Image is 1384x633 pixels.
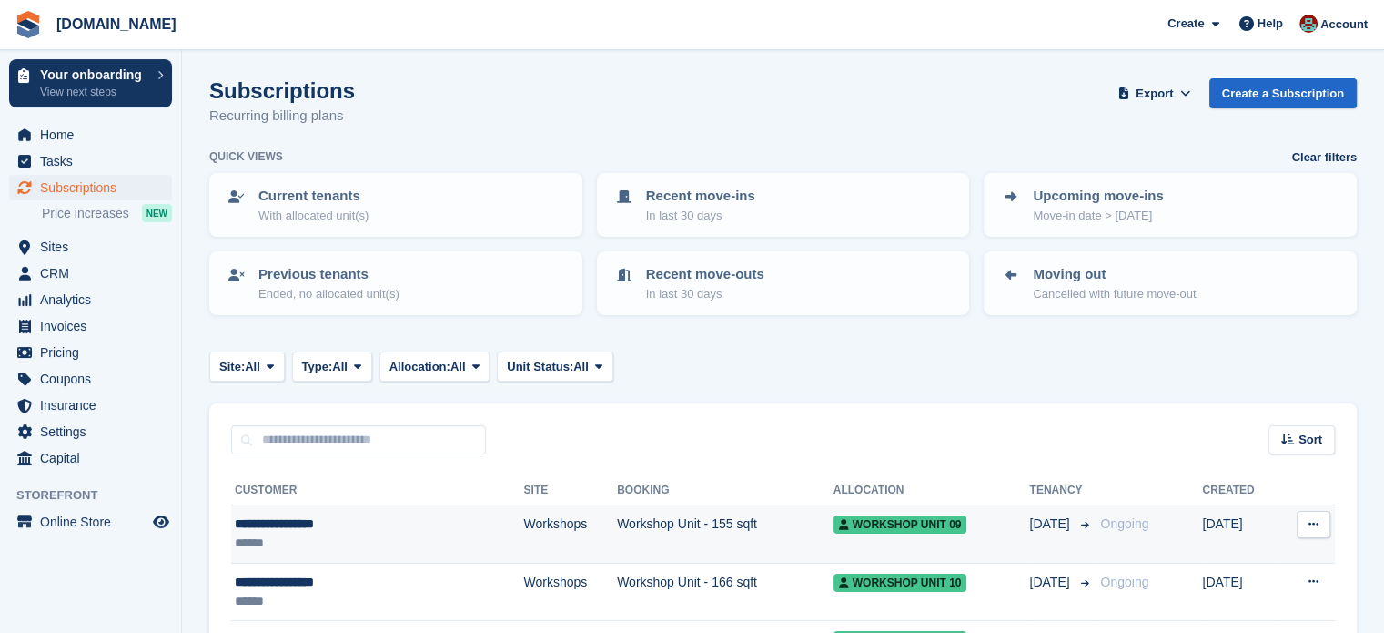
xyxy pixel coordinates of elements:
span: Online Store [40,509,149,535]
a: Current tenants With allocated unit(s) [211,175,581,235]
span: Storefront [16,486,181,505]
a: menu [9,366,172,392]
a: Create a Subscription [1209,78,1357,108]
span: Sites [40,234,149,260]
a: menu [9,419,172,444]
td: [DATE] [1202,563,1278,621]
a: Preview store [150,511,172,533]
span: Pricing [40,340,149,365]
img: Will Dougan [1299,15,1318,33]
p: View next steps [40,84,148,100]
span: Workshop Unit 10 [833,574,967,592]
a: menu [9,340,172,365]
th: Customer [231,476,523,505]
th: Site [523,476,617,505]
span: All [332,358,348,376]
span: All [450,358,466,376]
span: Site: [219,358,245,376]
td: Workshops [523,505,617,564]
span: All [573,358,589,376]
a: menu [9,287,172,312]
span: Sort [1298,431,1322,449]
a: Previous tenants Ended, no allocated unit(s) [211,253,581,313]
a: Your onboarding View next steps [9,59,172,107]
button: Site: All [209,352,285,382]
p: Recent move-ins [646,186,755,207]
span: Coupons [40,366,149,392]
img: stora-icon-8386f47178a22dfd0bd8f6a31ec36ba5ce8667c1dd55bd0f319d3a0aa187defe.svg [15,11,42,38]
a: menu [9,445,172,471]
button: Unit Status: All [497,352,612,382]
span: All [245,358,260,376]
td: Workshop Unit - 166 sqft [617,563,833,621]
p: Ended, no allocated unit(s) [258,285,399,303]
p: Recent move-outs [646,264,764,285]
th: Booking [617,476,833,505]
a: menu [9,509,172,535]
span: Price increases [42,205,129,222]
p: Previous tenants [258,264,399,285]
th: Tenancy [1029,476,1093,505]
span: Help [1258,15,1283,33]
p: Current tenants [258,186,369,207]
p: With allocated unit(s) [258,207,369,225]
p: Move-in date > [DATE] [1033,207,1163,225]
button: Export [1115,78,1195,108]
div: NEW [142,204,172,222]
span: [DATE] [1029,573,1073,592]
span: Tasks [40,148,149,174]
a: Clear filters [1291,148,1357,167]
a: Recent move-ins In last 30 days [599,175,968,235]
a: menu [9,122,172,148]
span: Invoices [40,313,149,339]
span: Create [1167,15,1204,33]
td: [DATE] [1202,505,1278,564]
span: CRM [40,260,149,286]
p: Upcoming move-ins [1033,186,1163,207]
span: Analytics [40,287,149,312]
a: menu [9,260,172,286]
p: Cancelled with future move-out [1033,285,1196,303]
span: Unit Status: [507,358,573,376]
span: Home [40,122,149,148]
span: Ongoing [1100,516,1148,531]
span: Insurance [40,393,149,418]
span: Subscriptions [40,175,149,200]
th: Created [1202,476,1278,505]
h1: Subscriptions [209,78,355,103]
p: In last 30 days [646,285,764,303]
a: Upcoming move-ins Move-in date > [DATE] [985,175,1355,235]
a: Recent move-outs In last 30 days [599,253,968,313]
p: Recurring billing plans [209,106,355,127]
th: Allocation [833,476,1030,505]
a: menu [9,234,172,260]
button: Allocation: All [379,352,490,382]
span: Capital [40,445,149,471]
a: [DOMAIN_NAME] [49,9,184,39]
a: Price increases NEW [42,203,172,223]
p: Moving out [1033,264,1196,285]
span: [DATE] [1029,515,1073,534]
td: Workshops [523,563,617,621]
button: Type: All [292,352,372,382]
h6: Quick views [209,148,283,165]
td: Workshop Unit - 155 sqft [617,505,833,564]
a: menu [9,313,172,339]
span: Type: [302,358,333,376]
a: menu [9,175,172,200]
a: menu [9,148,172,174]
span: Account [1320,15,1368,34]
a: menu [9,393,172,418]
p: Your onboarding [40,68,148,81]
span: Workshop Unit 09 [833,516,967,534]
span: Allocation: [389,358,450,376]
span: Ongoing [1100,575,1148,589]
p: In last 30 days [646,207,755,225]
span: Export [1136,85,1173,103]
a: Moving out Cancelled with future move-out [985,253,1355,313]
span: Settings [40,419,149,444]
